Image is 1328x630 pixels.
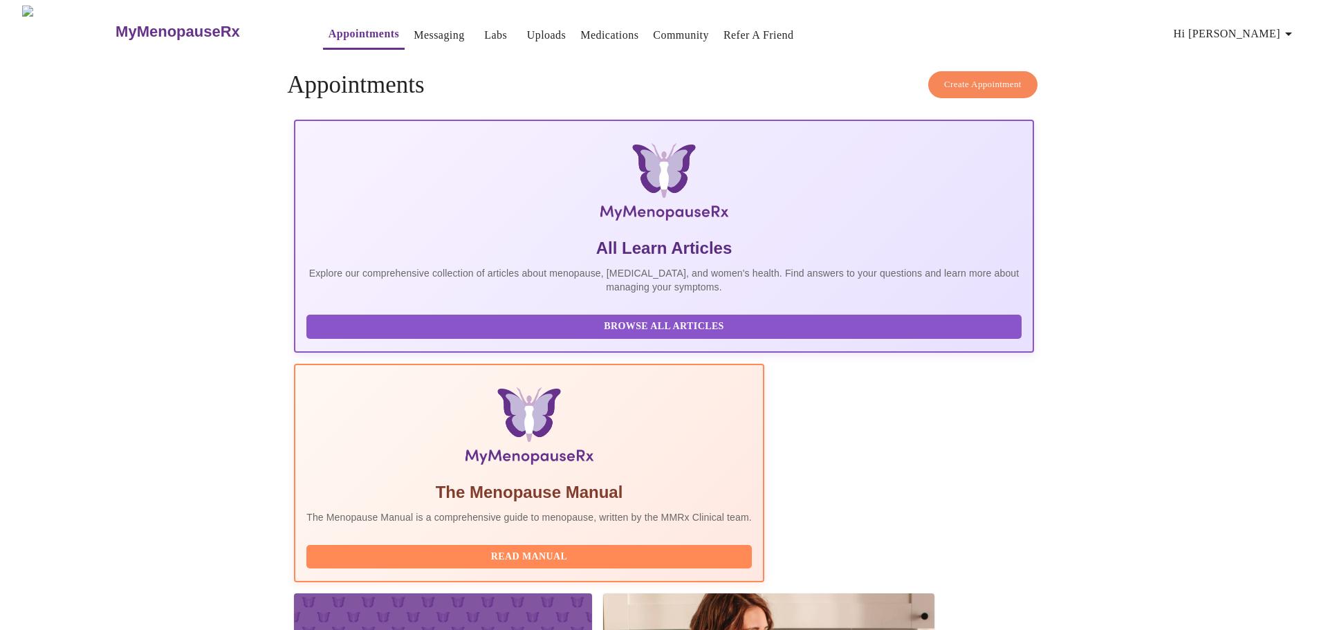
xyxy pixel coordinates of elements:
[306,319,1025,331] a: Browse All Articles
[287,71,1041,99] h4: Appointments
[418,143,910,226] img: MyMenopauseRx Logo
[306,237,1022,259] h5: All Learn Articles
[306,266,1022,294] p: Explore our comprehensive collection of articles about menopause, [MEDICAL_DATA], and women's hea...
[944,77,1022,93] span: Create Appointment
[718,21,800,49] button: Refer a Friend
[306,550,755,562] a: Read Manual
[484,26,507,45] a: Labs
[474,21,518,49] button: Labs
[320,548,738,566] span: Read Manual
[306,481,752,503] h5: The Menopause Manual
[323,20,405,50] button: Appointments
[1174,24,1297,44] span: Hi [PERSON_NAME]
[408,21,470,49] button: Messaging
[377,387,681,470] img: Menopause Manual
[414,26,464,45] a: Messaging
[320,318,1008,335] span: Browse All Articles
[653,26,709,45] a: Community
[723,26,794,45] a: Refer a Friend
[580,26,638,45] a: Medications
[1168,20,1302,48] button: Hi [PERSON_NAME]
[116,23,240,41] h3: MyMenopauseRx
[575,21,644,49] button: Medications
[306,315,1022,339] button: Browse All Articles
[306,545,752,569] button: Read Manual
[22,6,114,57] img: MyMenopauseRx Logo
[114,8,295,56] a: MyMenopauseRx
[527,26,566,45] a: Uploads
[928,71,1037,98] button: Create Appointment
[306,510,752,524] p: The Menopause Manual is a comprehensive guide to menopause, written by the MMRx Clinical team.
[329,24,399,44] a: Appointments
[522,21,572,49] button: Uploads
[647,21,714,49] button: Community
